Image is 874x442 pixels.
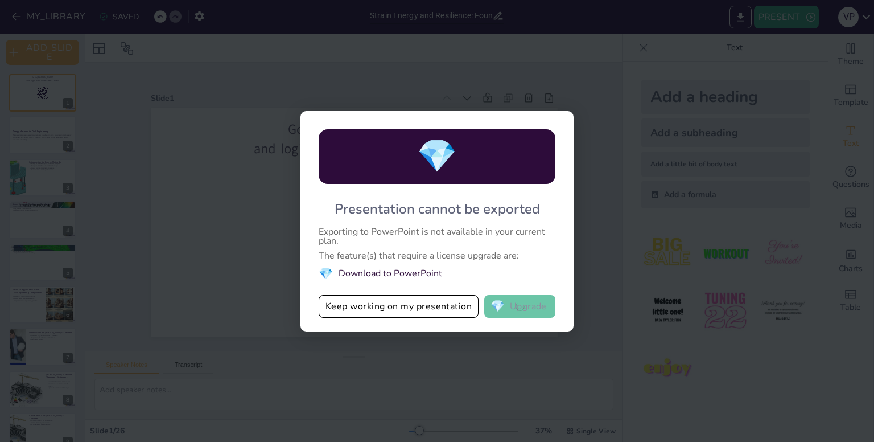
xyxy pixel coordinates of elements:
[319,251,555,260] div: The feature(s) that require a license upgrade are:
[319,295,479,318] button: Keep working on my presentation
[490,301,505,312] span: diamond
[319,266,555,281] li: Download to PowerPoint
[319,227,555,245] div: Exporting to PowerPoint is not available in your current plan.
[319,266,333,281] span: diamond
[335,200,540,218] div: Presentation cannot be exported
[484,295,555,318] button: diamondUpgrade
[417,134,457,178] span: diamond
